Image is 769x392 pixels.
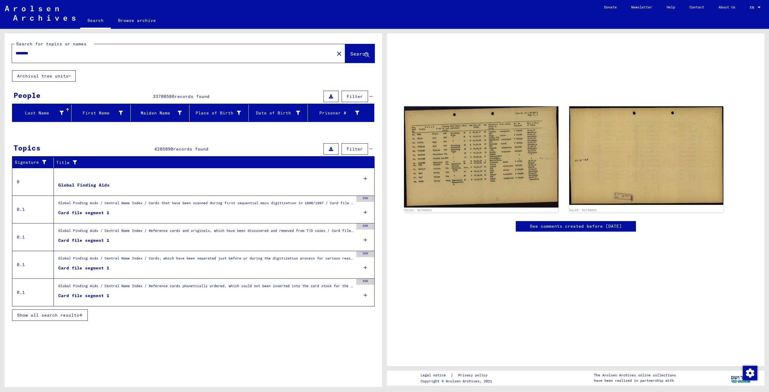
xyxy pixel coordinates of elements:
[12,70,76,82] button: Archival tree units
[71,105,131,121] mat-header-cell: First Name
[750,5,756,10] span: EN
[356,279,374,285] div: 500
[12,196,54,223] td: 0.1
[342,143,368,155] button: Filter
[12,105,71,121] mat-header-cell: Last Name
[594,378,676,383] p: have been realized in partnership with
[345,44,375,63] button: Search
[12,251,54,278] td: 0.1
[569,106,724,205] img: 002.jpg
[530,223,622,229] a: See comments created before [DATE]
[404,106,558,208] img: 001.jpg
[12,168,54,196] td: 0
[56,160,363,166] div: Title
[153,94,175,99] span: 33708586
[192,108,248,118] div: Place of Birth
[347,94,363,99] span: Filter
[192,110,241,116] div: Place of Birth
[58,265,109,271] div: Card file segment 1
[154,146,173,152] span: 4285890
[15,159,49,166] div: Signature
[14,90,41,101] div: People
[58,293,109,299] div: Card file segment 1
[74,110,123,116] div: First Name
[405,208,432,212] a: DocID: 81756833
[356,251,374,257] div: 500
[336,50,343,57] mat-icon: close
[190,105,249,121] mat-header-cell: Place of Birth
[56,158,369,167] div: Title
[173,146,208,152] span: records found
[570,208,597,212] a: DocID: 81756833
[342,91,368,102] button: Filter
[133,110,182,116] div: Maiden Name
[12,309,88,321] button: Show all search results
[16,41,87,47] mat-label: Search for topics or names
[58,237,109,244] div: Card file segment 1
[133,108,190,118] div: Maiden Name
[594,372,676,378] p: The Arolsen Archives online collections
[730,370,752,385] img: yv_logo.png
[743,366,757,380] img: Change consent
[58,256,353,264] div: Global Finding Aids / Central Name Index / Cards, which have been separated just before or during...
[333,47,345,59] button: Clear
[15,108,71,118] div: Last Name
[111,13,163,28] a: Browse archive
[356,223,374,229] div: 500
[131,105,190,121] mat-header-cell: Maiden Name
[251,108,308,118] div: Date of Birth
[58,228,353,236] div: Global Finding Aids / Central Name Index / Reference cards and originals, which have been discove...
[350,51,368,57] span: Search
[310,110,359,116] div: Prisoner #
[12,278,54,306] td: 0.1
[453,372,495,378] a: Privacy policy
[421,372,495,378] div: |
[310,108,367,118] div: Prisoner #
[308,105,374,121] mat-header-cell: Prisoner #
[80,13,111,29] a: Search
[249,105,308,121] mat-header-cell: Date of Birth
[14,142,41,153] div: Topics
[17,312,79,318] span: Show all search results
[12,223,54,251] td: 0.1
[58,182,110,188] div: Global Finding Aids
[743,366,757,380] div: Change consent
[421,372,451,378] a: Legal notice
[421,378,495,384] p: Copyright © Arolsen Archives, 2021
[58,200,353,209] div: Global Finding Aids / Central Name Index / Cards that have been scanned during first sequential m...
[356,196,374,202] div: 350
[58,210,109,216] div: Card file segment 1
[5,6,75,21] img: Arolsen_neg.svg
[251,110,300,116] div: Date of Birth
[15,110,64,116] div: Last Name
[175,94,210,99] span: records found
[347,146,363,152] span: Filter
[15,158,55,167] div: Signature
[74,108,130,118] div: First Name
[58,283,353,292] div: Global Finding Aids / Central Name Index / Reference cards phonetically ordered, which could not ...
